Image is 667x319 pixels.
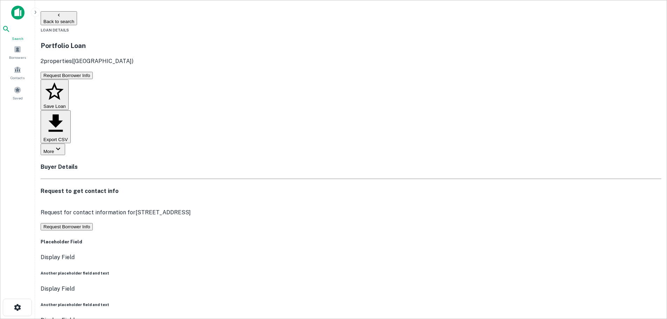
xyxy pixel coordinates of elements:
[41,72,93,79] button: Request Borrower Info
[41,187,661,195] h4: Request to get contact info
[41,253,661,262] p: Display Field
[2,83,33,102] a: Saved
[41,41,133,50] h3: Portfolio Loan
[13,95,23,101] span: Saved
[11,6,25,20] img: capitalize-icon.png
[41,79,69,110] button: Save Loan
[41,144,65,155] button: More
[41,208,136,217] p: Request for contact information for
[41,285,661,293] p: Display Field
[41,57,133,65] p: 2 properties ([GEOGRAPHIC_DATA])
[2,43,33,62] a: Borrowers
[9,55,26,60] span: Borrowers
[2,36,33,41] span: Search
[41,302,661,307] h6: Another placeholder field and text
[41,11,77,25] button: Back to search
[41,163,661,171] h4: Buyer Details
[41,270,661,276] h6: Another placeholder field and text
[2,25,33,41] a: Search
[632,263,667,297] iframe: Chat Widget
[41,238,661,245] h5: Placeholder Field
[136,208,191,217] p: [STREET_ADDRESS]
[41,28,69,32] span: Loan Details
[11,75,25,81] span: Contacts
[41,110,71,143] button: Export CSV
[2,63,33,82] a: Contacts
[41,223,93,230] button: Request Borrower Info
